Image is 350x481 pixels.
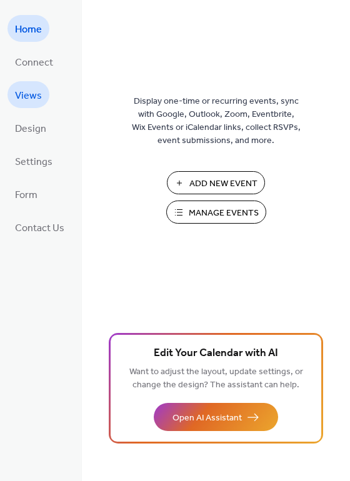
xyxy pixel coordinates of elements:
span: Edit Your Calendar with AI [154,345,278,362]
span: Settings [15,152,52,172]
span: Manage Events [189,207,259,220]
span: Add New Event [189,177,257,191]
span: Form [15,186,37,205]
span: Open AI Assistant [172,412,242,425]
a: Home [7,15,49,42]
a: Form [7,181,45,207]
a: Views [7,81,49,108]
button: Add New Event [167,171,265,194]
a: Contact Us [7,214,72,241]
span: Home [15,20,42,39]
span: Contact Us [15,219,64,238]
span: Views [15,86,42,106]
span: Want to adjust the layout, update settings, or change the design? The assistant can help. [129,364,303,394]
a: Connect [7,48,61,75]
span: Display one-time or recurring events, sync with Google, Outlook, Zoom, Eventbrite, Wix Events or ... [132,95,301,147]
a: Settings [7,147,60,174]
span: Connect [15,53,53,72]
button: Manage Events [166,201,266,224]
button: Open AI Assistant [154,403,278,431]
a: Design [7,114,54,141]
span: Design [15,119,46,139]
